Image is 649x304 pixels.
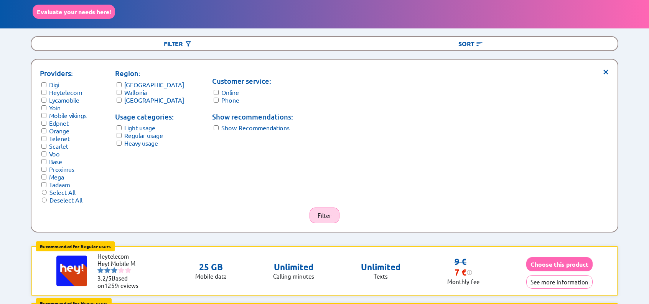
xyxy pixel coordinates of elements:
img: starnr3 [111,267,117,273]
img: starnr5 [125,267,131,273]
label: Mega [49,173,64,181]
label: Telenet [49,135,70,142]
s: 9 € [455,256,466,267]
b: Recommended for Regular users [40,243,111,249]
div: Filter [31,37,324,50]
p: Providers: [40,68,87,79]
label: Online [221,88,239,96]
label: Lycamobile [49,96,79,104]
p: 25 GB [195,262,227,272]
img: starnr4 [118,267,124,273]
div: Sort [324,37,618,50]
label: Heavy usage [124,139,158,147]
label: [GEOGRAPHIC_DATA] [124,96,184,104]
label: Select All [49,188,76,196]
img: Button open the filtering menu [184,40,192,48]
label: Edpnet [49,119,69,127]
label: Regular usage [124,131,163,139]
a: See more information [526,278,593,286]
li: Based on reviews [97,274,143,289]
label: Yoin [49,104,61,111]
a: Choose this product [526,261,593,268]
p: Show recommendations: [212,111,293,122]
label: Scarlet [49,142,68,150]
p: Monthly fee [447,278,479,285]
p: Calling minutes [273,272,314,280]
label: Tadaam [49,181,70,188]
label: Voo [49,150,60,158]
label: Base [49,158,62,165]
label: Orange [49,127,69,135]
span: × [603,68,609,74]
p: Usage categories: [115,111,184,122]
img: Button open the sorting menu [476,40,483,48]
label: [GEOGRAPHIC_DATA] [124,81,184,88]
img: Logo of Heytelecom [56,256,87,286]
button: Evaluate your needs here! [33,5,115,19]
label: Heytelecom [49,88,82,96]
li: Hey! Mobile M [97,260,143,267]
p: Customer service: [212,76,293,86]
p: Mobile data [195,272,227,280]
img: starnr2 [104,267,110,273]
button: Filter [310,208,339,223]
span: 1259 [104,282,118,289]
p: Texts [361,272,401,280]
p: Unlimited [273,262,314,272]
label: Wallonia [124,88,147,96]
label: Proximus [49,165,74,173]
img: information [466,269,473,276]
span: 3.2/5 [97,274,112,282]
label: Light usage [124,124,155,131]
p: Unlimited [361,262,401,272]
label: Phone [221,96,239,104]
div: 7 € [455,267,473,278]
label: Mobile vikings [49,111,87,119]
li: Heytelecom [97,253,143,260]
p: Region: [115,68,184,79]
label: Show Recommendations [221,124,290,131]
label: Deselect All [49,196,82,204]
button: See more information [526,275,593,289]
label: Digi [49,81,59,88]
button: Choose this product [526,257,593,271]
img: starnr1 [97,267,104,273]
